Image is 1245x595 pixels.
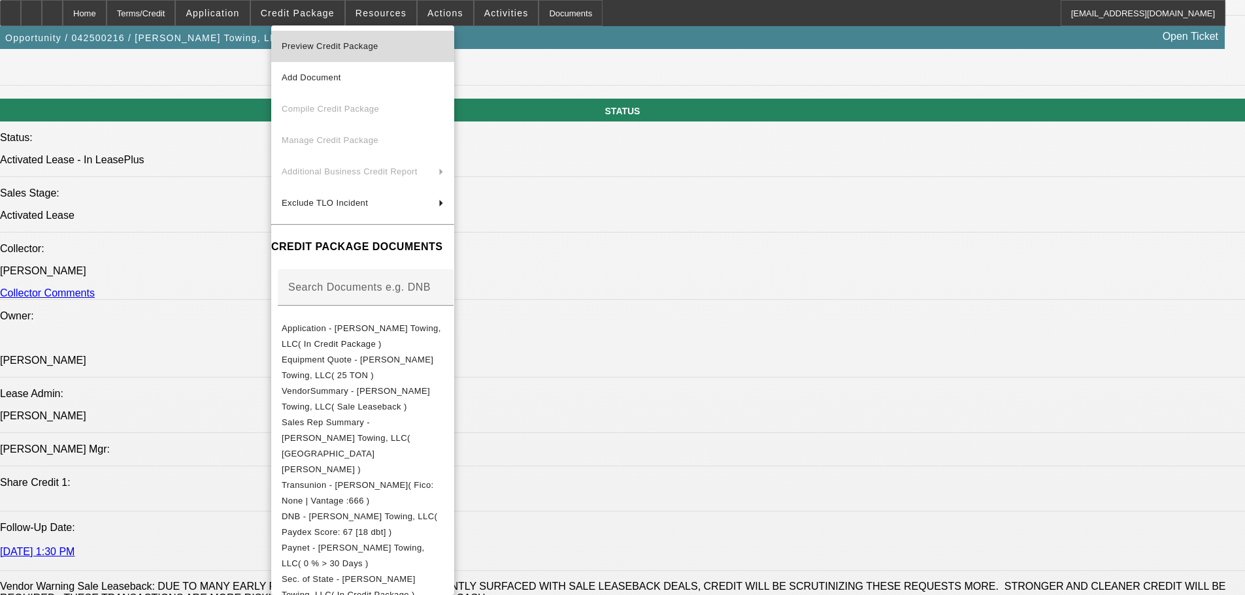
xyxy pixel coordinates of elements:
span: Equipment Quote - [PERSON_NAME] Towing, LLC( 25 TON ) [282,355,433,380]
span: Exclude TLO Incident [282,198,368,208]
button: Sales Rep Summary - Shambaugh Towing, LLC( Seeley, Donald ) [271,415,454,477]
span: Application - [PERSON_NAME] Towing, LLC( In Credit Package ) [282,323,441,349]
span: Preview Credit Package [282,41,378,51]
button: VendorSummary - Shambaugh Towing, LLC( Sale Leaseback ) [271,383,454,415]
span: Paynet - [PERSON_NAME] Towing, LLC( 0 % > 30 Days ) [282,543,425,568]
button: Equipment Quote - Shambaugh Towing, LLC( 25 TON ) [271,352,454,383]
span: DNB - [PERSON_NAME] Towing, LLC( Paydex Score: 67 [18 dbt] ) [282,511,437,537]
span: Sales Rep Summary - [PERSON_NAME] Towing, LLC( [GEOGRAPHIC_DATA][PERSON_NAME] ) [282,417,410,474]
span: VendorSummary - [PERSON_NAME] Towing, LLC( Sale Leaseback ) [282,386,430,411]
button: Paynet - Shambaugh Towing, LLC( 0 % > 30 Days ) [271,540,454,571]
button: Application - Shambaugh Towing, LLC( In Credit Package ) [271,321,454,352]
span: Transunion - [PERSON_NAME]( Fico: None | Vantage :666 ) [282,480,434,506]
button: Transunion - Shambaugh, David( Fico: None | Vantage :666 ) [271,477,454,509]
mat-label: Search Documents e.g. DNB [288,281,431,293]
h4: CREDIT PACKAGE DOCUMENTS [271,239,454,255]
button: DNB - Shambaugh Towing, LLC( Paydex Score: 67 [18 dbt] ) [271,509,454,540]
span: Add Document [282,72,341,82]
